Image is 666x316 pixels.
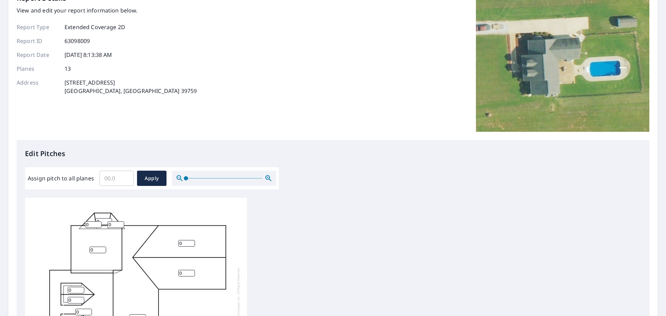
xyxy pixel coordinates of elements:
[65,37,90,45] p: 63098009
[17,37,58,45] p: Report ID
[17,6,197,15] p: View and edit your report information below.
[17,65,58,73] p: Planes
[65,78,197,95] p: [STREET_ADDRESS] [GEOGRAPHIC_DATA], [GEOGRAPHIC_DATA] 39759
[17,78,58,95] p: Address
[25,148,641,159] p: Edit Pitches
[65,65,71,73] p: 13
[65,51,112,59] p: [DATE] 8:13:38 AM
[137,171,166,186] button: Apply
[28,174,94,182] label: Assign pitch to all planes
[17,51,58,59] p: Report Date
[65,23,125,31] p: Extended Coverage 2D
[100,169,134,188] input: 00.0
[17,23,58,31] p: Report Type
[143,174,161,183] span: Apply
